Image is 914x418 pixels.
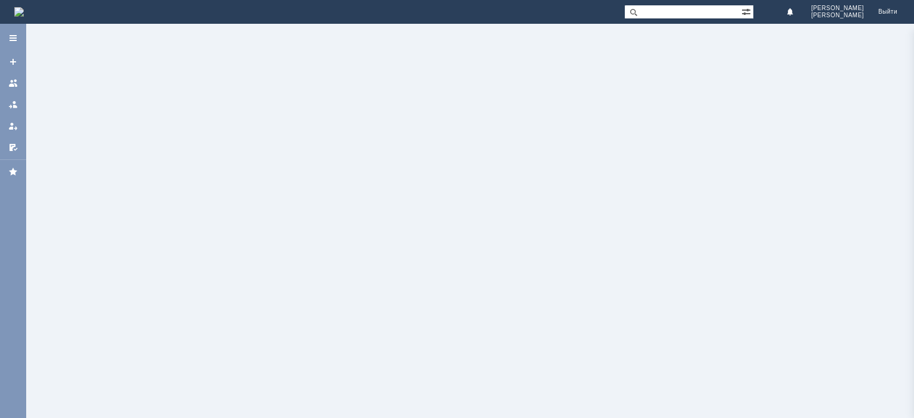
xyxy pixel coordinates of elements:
[14,7,24,17] img: logo
[4,74,23,93] a: Заявки на командах
[811,12,864,19] span: [PERSON_NAME]
[4,117,23,136] a: Мои заявки
[4,138,23,157] a: Мои согласования
[4,95,23,114] a: Заявки в моей ответственности
[4,52,23,71] a: Создать заявку
[811,5,864,12] span: [PERSON_NAME]
[741,5,753,17] span: Расширенный поиск
[14,7,24,17] a: Перейти на домашнюю страницу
